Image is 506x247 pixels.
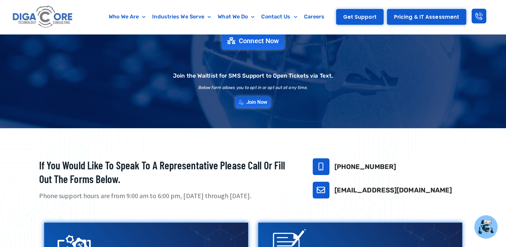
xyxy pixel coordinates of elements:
a: support@digacore.com [313,182,329,198]
a: Get Support [336,9,384,25]
a: [PHONE_NUMBER] [334,163,396,171]
a: 732-646-5725 [313,158,329,175]
p: Phone support hours are from 9:00 am to 6:00 pm, [DATE] through [DATE]. [39,191,296,201]
a: Careers [301,9,328,24]
a: Industries We Serve [149,9,214,24]
span: Pricing & IT Assessment [394,14,459,19]
a: Connect Now [222,32,284,50]
a: Pricing & IT Assessment [387,9,466,25]
nav: Menu [102,9,332,24]
h2: Join the Waitlist for SMS Support to Open Tickets via Text. [173,73,333,79]
a: [EMAIL_ADDRESS][DOMAIN_NAME] [334,186,452,194]
span: Connect Now [239,37,279,44]
span: Get Support [343,14,377,19]
a: Who We Are [105,9,149,24]
img: Digacore logo 1 [11,3,75,30]
h2: If you would like to speak to a representative please call or fill out the forms below. [39,158,296,186]
h2: Below form allows you to opt in or opt out at any time. [198,85,308,90]
a: Contact Us [258,9,300,24]
a: Join Now [235,96,271,108]
span: Join Now [246,100,268,105]
a: What We Do [214,9,258,24]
